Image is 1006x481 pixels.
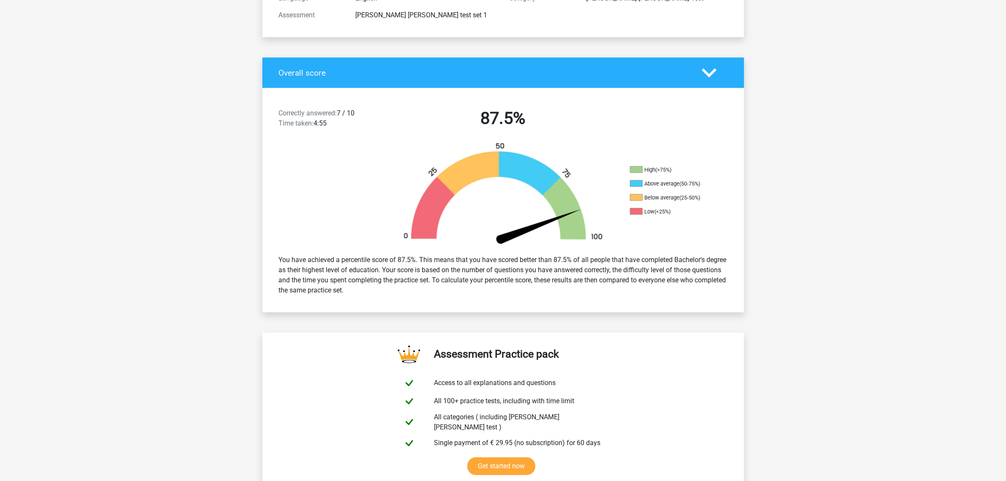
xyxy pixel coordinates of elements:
[279,119,314,127] span: Time taken:
[630,194,714,202] li: Below average
[349,10,503,20] div: [PERSON_NAME] [PERSON_NAME] test set 1
[273,251,734,299] div: You have achieved a percentile score of 87.5%. This means that you have scored better than 87.5% ...
[680,194,701,201] div: (25-50%)
[394,108,612,128] h2: 87.5%
[630,180,714,188] li: Above average
[279,109,337,117] span: Correctly answered:
[680,180,701,187] div: (50-75%)
[279,68,689,78] h4: Overall score
[655,208,671,215] div: (<25%)
[273,10,349,20] div: Assessment
[630,166,714,174] li: High
[389,142,617,248] img: 88.3ef8f83e0fc4.png
[467,457,535,475] a: Get started now
[656,167,672,173] div: (>75%)
[630,208,714,216] li: Low
[273,108,388,132] div: 7 / 10 4:55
